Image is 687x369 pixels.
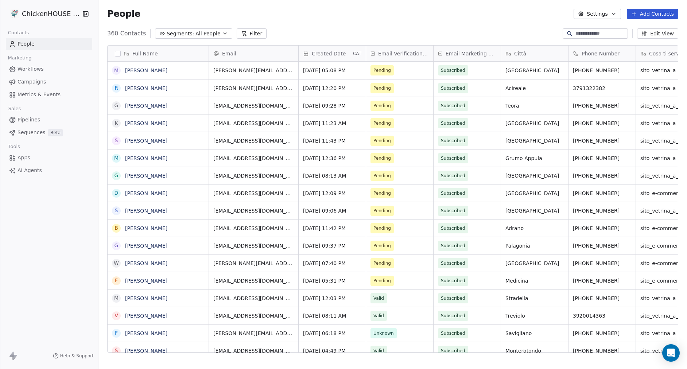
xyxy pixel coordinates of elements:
span: Metrics & Events [18,91,61,98]
a: Help & Support [53,353,94,359]
span: [PHONE_NUMBER] [573,295,631,302]
span: AI Agents [18,167,42,174]
span: Pending [373,207,391,214]
div: Email Verification Status [366,46,433,61]
span: [PHONE_NUMBER] [573,260,631,267]
span: Adrano [505,225,564,232]
div: S [115,207,118,214]
span: [PHONE_NUMBER] [573,190,631,197]
span: [DATE] 08:13 AM [303,172,361,179]
span: People [107,8,140,19]
span: Email Marketing Consent [446,50,496,57]
img: tab_keywords_by_traffic_grey.svg [73,42,79,48]
span: [EMAIL_ADDRESS][DOMAIN_NAME] [213,312,294,319]
button: ChickenHOUSE snc [9,8,78,20]
div: Full Name [108,46,209,61]
a: [PERSON_NAME] [125,278,167,284]
span: Subscribed [441,137,465,144]
div: F [115,329,118,337]
span: [DATE] 04:49 PM [303,347,361,354]
span: [EMAIL_ADDRESS][DOMAIN_NAME] [213,225,294,232]
span: Pending [373,85,391,92]
span: All People [195,30,220,38]
div: M [114,154,119,162]
span: [PHONE_NUMBER] [573,242,631,249]
span: [DATE] 05:31 PM [303,277,361,284]
div: D [114,189,119,197]
span: Segments: [167,30,194,38]
span: [PHONE_NUMBER] [573,102,631,109]
div: G [114,242,119,249]
span: [PHONE_NUMBER] [573,67,631,74]
span: Pipelines [18,116,40,124]
a: [PERSON_NAME] [125,313,167,319]
div: Città [501,46,568,61]
span: Pending [373,277,391,284]
span: [DATE] 07:40 PM [303,260,361,267]
span: Subscribed [441,207,465,214]
span: [DATE] 12:20 PM [303,85,361,92]
a: Workflows [6,63,92,75]
div: S [115,137,118,144]
span: Pending [373,225,391,232]
span: [EMAIL_ADDRESS][DOMAIN_NAME] [213,155,294,162]
span: [GEOGRAPHIC_DATA] [505,67,564,74]
span: Subscribed [441,85,465,92]
a: [PERSON_NAME] [125,190,167,196]
span: [PHONE_NUMBER] [573,172,631,179]
span: Monterotondo [505,347,564,354]
span: [DATE] 09:37 PM [303,242,361,249]
span: [DATE] 11:42 PM [303,225,361,232]
span: 360 Contacts [107,29,146,38]
span: Workflows [18,65,44,73]
span: [PHONE_NUMBER] [573,137,631,144]
span: [GEOGRAPHIC_DATA] [505,190,564,197]
button: Add Contacts [627,9,678,19]
button: Settings [574,9,621,19]
span: [PHONE_NUMBER] [573,120,631,127]
img: logo_orange.svg [12,12,18,18]
div: G [114,102,119,109]
div: W [114,259,119,267]
a: [PERSON_NAME] [125,85,167,91]
span: Stradella [505,295,564,302]
span: Treviolo [505,312,564,319]
div: G [114,172,119,179]
span: Pending [373,242,391,249]
span: [PERSON_NAME][EMAIL_ADDRESS][PERSON_NAME][DOMAIN_NAME] [213,67,294,74]
span: Sequences [18,129,45,136]
span: [PHONE_NUMBER] [573,225,631,232]
span: 3920014363 [573,312,631,319]
span: [DATE] 11:23 AM [303,120,361,127]
span: Phone Number [582,50,620,57]
div: Email [209,46,298,61]
span: Campaigns [18,78,46,86]
span: Unknown [373,330,394,337]
span: [EMAIL_ADDRESS][DOMAIN_NAME] [213,120,294,127]
span: [EMAIL_ADDRESS][DOMAIN_NAME] [213,190,294,197]
span: Subscribed [441,277,465,284]
div: Email Marketing Consent [434,46,501,61]
a: [PERSON_NAME] [125,348,167,354]
span: [PHONE_NUMBER] [573,155,631,162]
span: Pending [373,172,391,179]
span: [DATE] 08:11 AM [303,312,361,319]
div: Phone Number [568,46,636,61]
img: tab_domain_overview_orange.svg [30,42,36,48]
span: [GEOGRAPHIC_DATA] [505,207,564,214]
a: SequencesBeta [6,127,92,139]
span: [GEOGRAPHIC_DATA] [505,120,564,127]
div: grid [108,62,209,353]
span: Contacts [5,27,32,38]
span: Pending [373,190,391,197]
span: Beta [48,129,63,136]
img: website_grey.svg [12,19,18,25]
span: Subscribed [441,312,465,319]
div: Dominio: [DOMAIN_NAME] [19,19,82,25]
div: M [114,67,119,74]
a: [PERSON_NAME] [125,103,167,109]
a: Apps [6,152,92,164]
span: Grumo Appula [505,155,564,162]
span: [PERSON_NAME][EMAIL_ADDRESS][DOMAIN_NAME] [213,330,294,337]
div: K [114,119,118,127]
